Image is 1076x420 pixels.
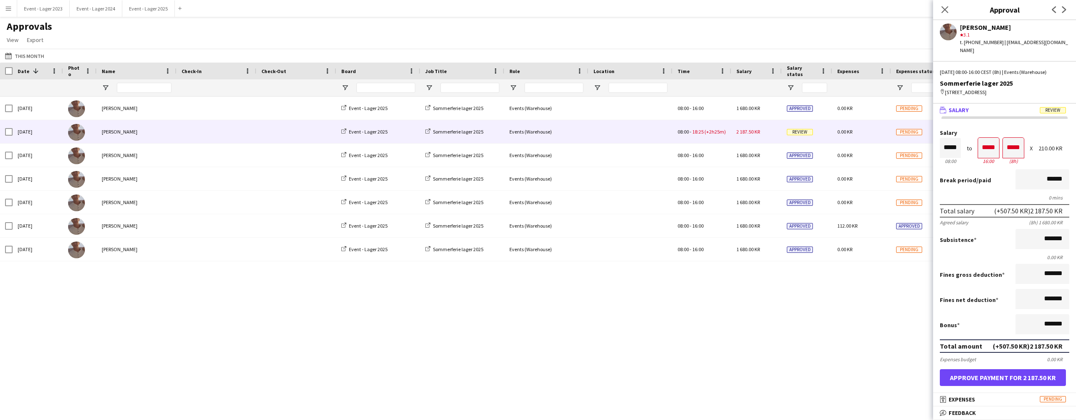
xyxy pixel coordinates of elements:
label: Fines net deduction [940,296,998,304]
div: Sommerferie lager 2025 [940,79,1069,87]
div: Events (Warehouse) [504,191,588,214]
a: Event - Lager 2025 [341,176,388,182]
input: Job Title Filter Input [440,83,499,93]
span: Approved [787,247,813,253]
div: [DATE] [13,191,63,214]
span: 112.00 KR [837,223,857,229]
span: Export [27,36,43,44]
span: Expenses status [896,68,935,74]
a: Sommerferie lager 2025 [425,223,483,229]
span: Check-In [182,68,202,74]
span: Pending [1040,396,1066,402]
span: 08:00 [678,199,689,205]
input: Location Filter Input [609,83,667,93]
span: (+2h25m) [704,129,726,135]
span: 0.00 KR [837,129,852,135]
div: [PERSON_NAME] [97,238,177,261]
button: Open Filter Menu [593,84,601,92]
span: 08:00 [678,129,689,135]
span: 1 680.00 KR [736,246,760,252]
mat-expansion-panel-header: ExpensesPending [933,393,1076,406]
div: Events (Warehouse) [504,120,588,143]
span: Approved [787,152,813,159]
span: Date [18,68,29,74]
label: /paid [940,176,991,184]
span: 08:00 [678,246,689,252]
img: Charlie Thomassen [68,124,85,141]
span: Salary status [787,65,817,77]
span: - [690,152,691,158]
span: Pending [896,129,922,135]
div: [DATE] [13,120,63,143]
span: 1 680.00 KR [736,105,760,111]
button: Open Filter Menu [896,84,904,92]
a: Sommerferie lager 2025 [425,129,483,135]
span: 16:00 [692,246,704,252]
mat-expansion-panel-header: Feedback [933,407,1076,419]
span: 08:00 [678,152,689,158]
span: - [690,105,691,111]
button: Open Filter Menu [102,84,109,92]
span: 0.00 KR [837,176,852,182]
a: Sommerferie lager 2025 [425,105,483,111]
span: Sommerferie lager 2025 [433,152,483,158]
span: Expenses [949,396,975,403]
a: Sommerferie lager 2025 [425,246,483,252]
a: Event - Lager 2025 [341,223,388,229]
input: Role Filter Input [525,83,583,93]
a: Event - Lager 2025 [341,199,388,205]
span: Salary [949,106,969,114]
span: Review [1040,107,1066,113]
a: Sommerferie lager 2025 [425,176,483,182]
span: 08:00 [678,176,689,182]
span: Name [102,68,115,74]
a: Event - Lager 2025 [341,105,388,111]
span: Expenses [837,68,859,74]
a: Event - Lager 2025 [341,152,388,158]
div: Events (Warehouse) [504,97,588,120]
button: This Month [3,51,46,61]
div: Total amount [940,342,982,350]
input: Expenses status Filter Input [911,83,945,93]
span: 0.00 KR [837,152,852,158]
span: 16:00 [692,199,704,205]
span: Approved [787,223,813,229]
span: Sommerferie lager 2025 [433,105,483,111]
label: Subsistence [940,236,976,244]
div: Agreed salary [940,219,968,226]
span: Event - Lager 2025 [349,129,388,135]
span: Event - Lager 2025 [349,199,388,205]
input: Salary status Filter Input [802,83,827,93]
div: Events (Warehouse) [504,238,588,261]
a: Event - Lager 2025 [341,129,388,135]
div: 16:00 [978,158,999,164]
span: Approved [787,176,813,182]
button: Open Filter Menu [787,84,794,92]
span: View [7,36,18,44]
div: to [967,145,972,152]
div: [PERSON_NAME] [97,144,177,167]
span: Feedback [949,409,976,417]
span: Sommerferie lager 2025 [433,176,483,182]
span: Approved [787,199,813,206]
span: - [690,246,691,252]
span: 0.00 KR [837,105,852,111]
span: 16:00 [692,176,704,182]
span: Event - Lager 2025 [349,176,388,182]
span: Event - Lager 2025 [349,105,388,111]
span: Salary [736,68,752,74]
div: Events (Warehouse) [504,144,588,167]
div: [PERSON_NAME] [97,97,177,120]
a: Export [24,34,47,45]
button: Open Filter Menu [509,84,517,92]
div: [STREET_ADDRESS] [940,89,1069,96]
label: Bonus [940,321,960,329]
span: Check-Out [261,68,286,74]
div: [PERSON_NAME] [960,24,1069,31]
div: (+507.50 KR) 2 187.50 KR [993,342,1063,350]
span: Event - Lager 2025 [349,152,388,158]
span: 1 680.00 KR [736,199,760,205]
button: Approve payment for 2 187.50 KR [940,369,1066,386]
img: Charlie Thomassen [68,147,85,164]
div: (+507.50 KR) 2 187.50 KR [994,207,1063,215]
